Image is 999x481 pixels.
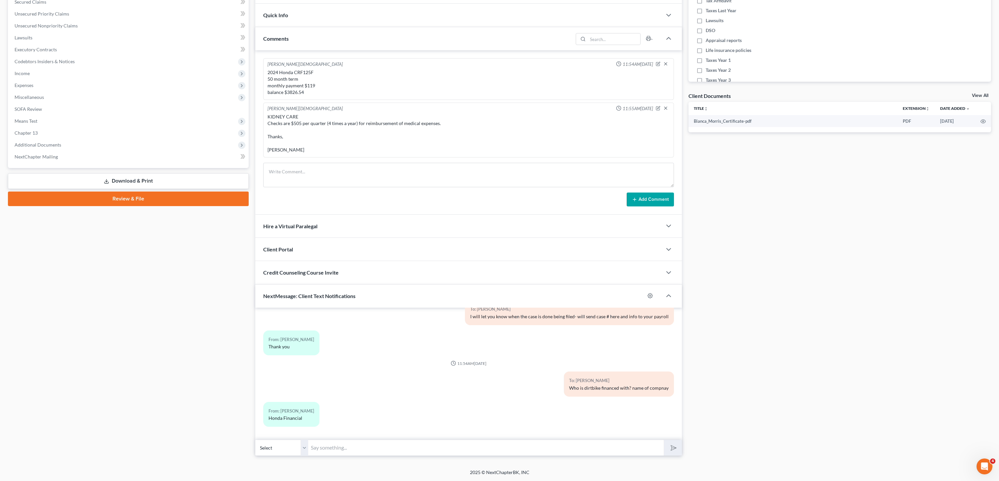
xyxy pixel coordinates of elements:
span: Income [15,70,30,76]
td: PDF [897,115,935,127]
button: Add Comment [627,193,674,206]
a: Extensionunfold_more [903,106,930,111]
span: 11:55AM[DATE] [623,106,653,112]
span: Lawsuits [15,35,32,40]
span: Means Test [15,118,37,124]
a: Review & File [8,192,249,206]
span: Taxes Year 3 [706,77,731,83]
div: KIDNEY CARE Checks are $505 per quarter (4 times a year) for reimbursement of medical expenses. T... [268,113,669,153]
a: Lawsuits [9,32,249,44]
a: Executory Contracts [9,44,249,56]
div: From: [PERSON_NAME] [269,407,314,415]
span: Lawsuits [706,17,724,24]
a: Download & Print [8,173,249,189]
div: 11:54AM[DATE] [263,361,674,366]
span: DSO [706,27,715,34]
div: I will let you know when the case is done being filed- will send case # here and info to your pay... [470,313,669,320]
a: Date Added expand_more [940,106,970,111]
td: [DATE] [935,115,975,127]
div: 2025 © NextChapterBK, INC [311,469,688,481]
div: To: [PERSON_NAME] [470,305,669,313]
span: 4 [990,459,995,464]
a: Unsecured Nonpriority Claims [9,20,249,32]
span: Codebtors Insiders & Notices [15,59,75,64]
span: Executory Contracts [15,47,57,52]
a: Unsecured Priority Claims [9,8,249,20]
div: Who is dirtbike financed with? name of compnay [569,385,669,391]
span: Credit Counseling Course Invite [263,269,339,276]
span: Life insurance policies [706,47,751,54]
span: NextChapter Mailing [15,154,58,159]
span: NextMessage: Client Text Notifications [263,293,355,299]
span: SOFA Review [15,106,42,112]
iframe: Intercom live chat [977,459,992,474]
a: NextChapter Mailing [9,151,249,163]
span: Chapter 13 [15,130,38,136]
span: Taxes Year 1 [706,57,731,64]
span: Unsecured Nonpriority Claims [15,23,78,28]
div: [PERSON_NAME][DEMOGRAPHIC_DATA] [268,106,343,112]
span: Comments [263,35,289,42]
span: Taxes Last Year [706,7,736,14]
span: Client Portal [263,246,293,252]
div: Honda Financial [269,415,314,421]
div: To: [PERSON_NAME] [569,377,669,384]
span: Taxes Year 2 [706,67,731,73]
td: Bianca_Morris_Certificate-pdf [688,115,897,127]
i: expand_more [966,107,970,111]
div: Thank you [269,343,314,350]
i: unfold_more [926,107,930,111]
input: Search... [588,33,640,45]
span: Miscellaneous [15,94,44,100]
a: View All [972,93,988,98]
span: 11:54AM[DATE] [623,61,653,67]
a: SOFA Review [9,103,249,115]
input: Say something... [308,440,663,456]
div: From: [PERSON_NAME] [269,336,314,343]
span: Additional Documents [15,142,61,148]
span: Unsecured Priority Claims [15,11,69,17]
div: Client Documents [688,92,731,99]
a: Titleunfold_more [694,106,708,111]
span: Appraisal reports [706,37,742,44]
span: Quick Info [263,12,288,18]
div: 2024 Honda CRF125F 50 month term monthly payment $119 balance $3826.54 [268,69,669,96]
span: Expenses [15,82,33,88]
div: [PERSON_NAME][DEMOGRAPHIC_DATA] [268,61,343,68]
span: Hire a Virtual Paralegal [263,223,317,229]
i: unfold_more [704,107,708,111]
